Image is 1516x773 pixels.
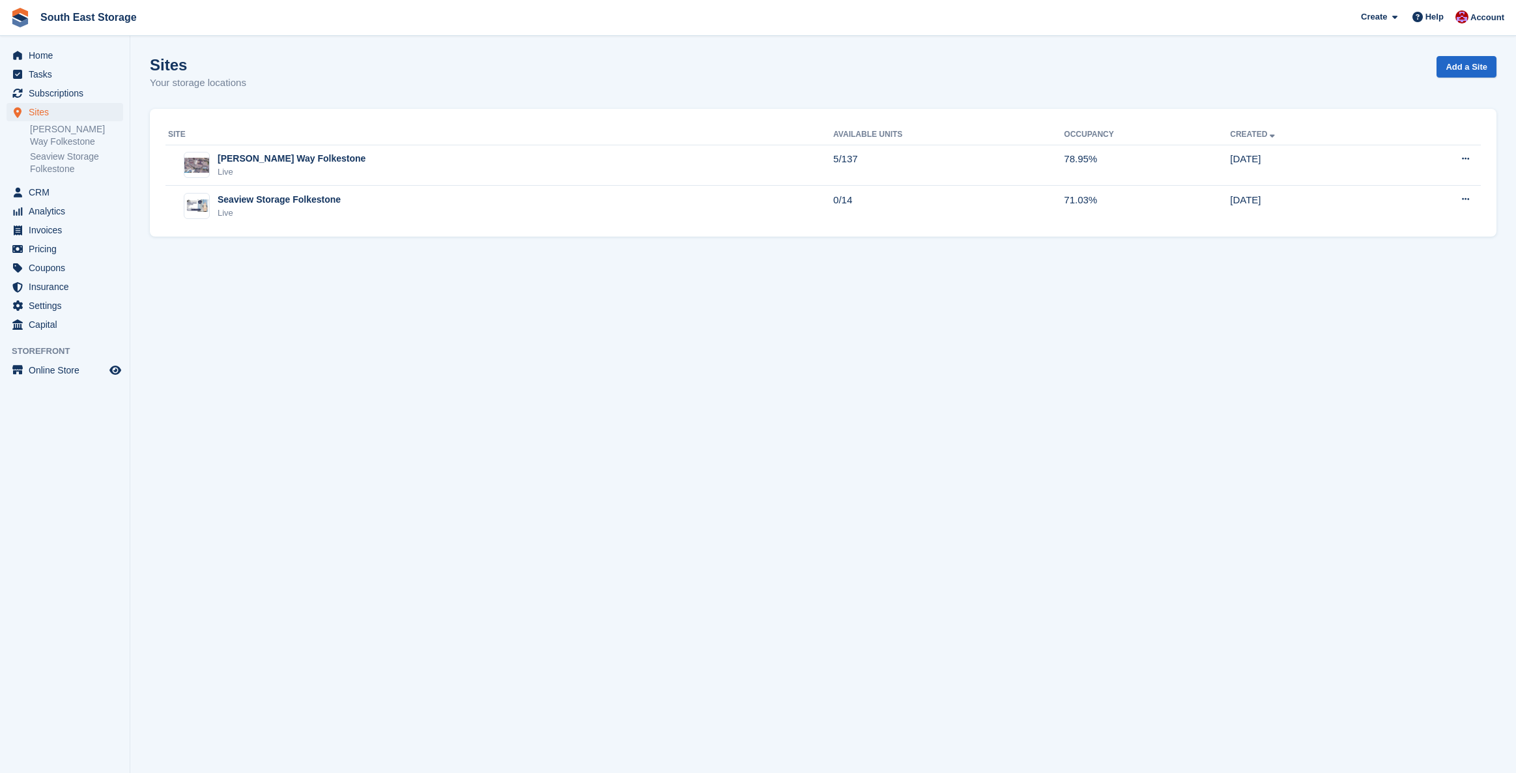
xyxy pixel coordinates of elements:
span: Capital [29,315,107,334]
div: [PERSON_NAME] Way Folkestone [218,152,365,166]
span: Subscriptions [29,84,107,102]
div: Live [218,166,365,179]
span: Settings [29,297,107,315]
span: CRM [29,183,107,201]
span: Home [29,46,107,65]
h1: Sites [150,56,246,74]
a: menu [7,240,123,258]
img: Image of Seaview Storage Folkestone site [184,199,209,212]
span: Analytics [29,202,107,220]
a: Add a Site [1437,56,1496,78]
div: Live [218,207,341,220]
td: [DATE] [1230,145,1389,186]
span: Invoices [29,221,107,239]
span: Help [1425,10,1444,23]
span: Online Store [29,361,107,379]
p: Your storage locations [150,76,246,91]
td: [DATE] [1230,186,1389,226]
span: Account [1470,11,1504,24]
a: menu [7,361,123,379]
a: menu [7,297,123,315]
a: Created [1230,130,1278,139]
a: menu [7,46,123,65]
th: Available Units [833,124,1064,145]
img: Image of Ross Way Folkestone site [184,158,209,173]
span: Insurance [29,278,107,296]
span: Coupons [29,259,107,277]
td: 71.03% [1064,186,1230,226]
td: 0/14 [833,186,1064,226]
span: Sites [29,103,107,121]
a: Seaview Storage Folkestone [30,151,123,175]
div: Seaview Storage Folkestone [218,193,341,207]
th: Occupancy [1064,124,1230,145]
span: Create [1361,10,1387,23]
td: 5/137 [833,145,1064,186]
a: menu [7,259,123,277]
a: menu [7,202,123,220]
a: South East Storage [35,7,142,28]
th: Site [165,124,833,145]
span: Storefront [12,345,130,358]
a: menu [7,221,123,239]
img: Roger Norris [1455,10,1468,23]
a: menu [7,183,123,201]
a: menu [7,103,123,121]
img: stora-icon-8386f47178a22dfd0bd8f6a31ec36ba5ce8667c1dd55bd0f319d3a0aa187defe.svg [10,8,30,27]
a: Preview store [107,362,123,378]
span: Pricing [29,240,107,258]
a: [PERSON_NAME] Way Folkestone [30,123,123,148]
a: menu [7,84,123,102]
span: Tasks [29,65,107,83]
a: menu [7,315,123,334]
a: menu [7,65,123,83]
a: menu [7,278,123,296]
td: 78.95% [1064,145,1230,186]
